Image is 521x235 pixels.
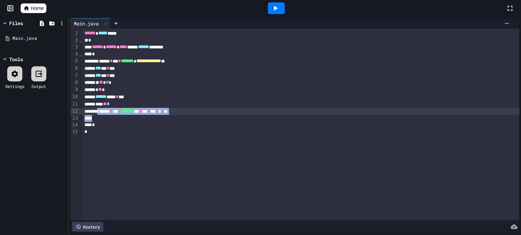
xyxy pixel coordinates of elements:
[70,58,79,65] div: 5
[70,44,79,51] div: 3
[70,128,79,135] div: 15
[70,72,79,79] div: 7
[70,122,79,128] div: 14
[79,52,82,57] span: Fold line
[70,115,79,122] div: 13
[70,101,79,108] div: 11
[70,65,79,72] div: 6
[31,5,44,12] span: Home
[70,18,111,29] div: Main.java
[9,56,23,63] div: Tools
[70,51,79,58] div: 4
[70,86,79,93] div: 9
[21,3,46,13] a: Home
[70,30,79,37] div: 1
[79,37,82,43] span: Fold line
[70,37,79,44] div: 2
[70,20,102,27] div: Main.java
[70,79,79,86] div: 8
[9,20,23,27] div: Files
[72,222,103,232] div: History
[5,83,24,89] div: Settings
[70,108,79,115] div: 12
[70,93,79,101] div: 10
[12,35,66,42] div: Main.java
[32,83,46,89] div: Output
